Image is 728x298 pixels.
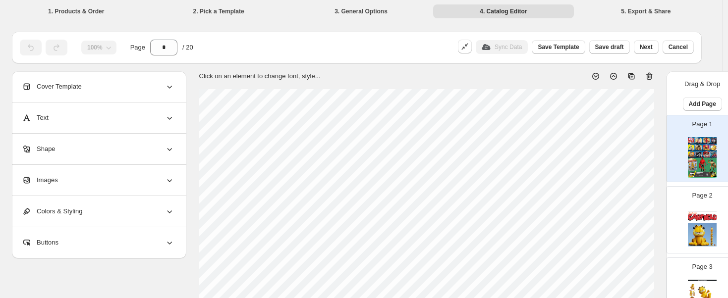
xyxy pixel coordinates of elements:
div: Boss Fight Studio 2025 [688,280,717,281]
span: Cover Template [22,82,82,92]
p: Drag & Drop [684,79,720,89]
span: Page [130,43,145,52]
span: Cancel [669,43,688,51]
button: Cancel [663,40,694,54]
span: Shape [22,144,56,154]
span: Save Template [538,43,579,51]
img: cover page [688,208,717,249]
span: Add Page [689,100,716,108]
span: Save draft [595,43,624,51]
img: cover page [688,137,717,178]
span: Text [22,113,49,123]
button: Save draft [589,40,630,54]
span: Next [640,43,653,51]
button: Next [634,40,659,54]
p: Page 3 [692,262,713,272]
span: Buttons [22,238,58,248]
span: Images [22,175,58,185]
span: / 20 [182,43,193,52]
button: Add Page [683,97,722,111]
button: Save Template [532,40,585,54]
p: Page 1 [692,119,713,129]
p: Click on an element to change font, style... [199,71,321,81]
img: secondaryImage [689,284,696,290]
span: Colors & Styling [22,206,82,216]
img: secondaryImage [689,290,696,296]
p: Page 2 [692,191,713,200]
